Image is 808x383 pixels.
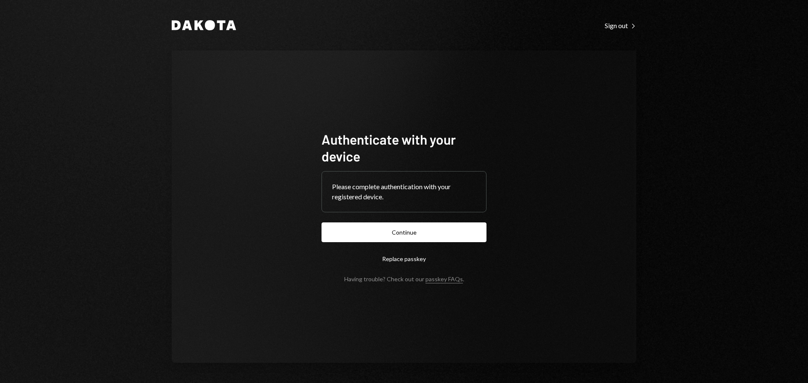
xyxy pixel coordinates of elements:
[332,182,476,202] div: Please complete authentication with your registered device.
[322,131,486,164] h1: Authenticate with your device
[605,21,636,30] a: Sign out
[322,249,486,269] button: Replace passkey
[344,275,464,283] div: Having trouble? Check out our .
[425,275,463,283] a: passkey FAQs
[322,222,486,242] button: Continue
